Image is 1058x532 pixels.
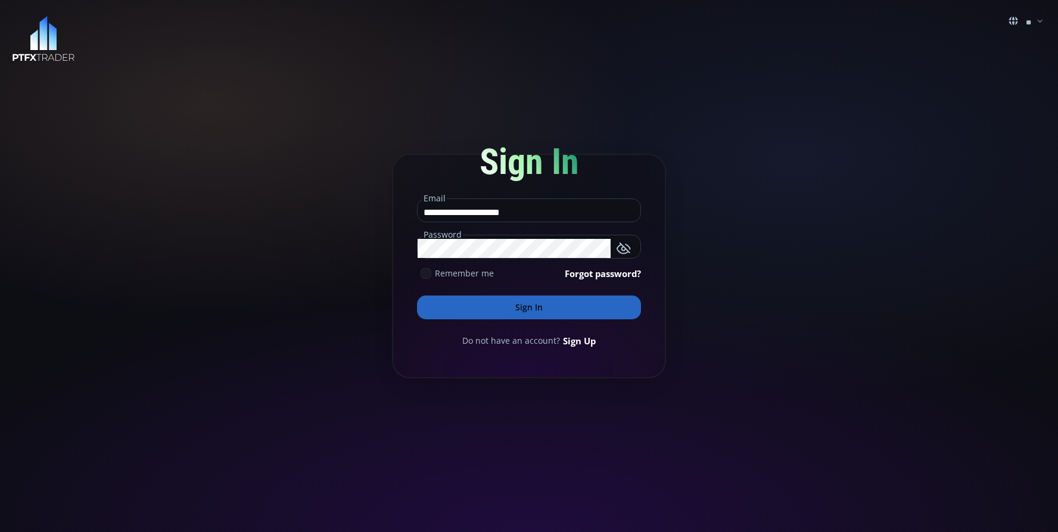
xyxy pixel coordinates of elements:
[417,295,641,319] button: Sign In
[435,267,494,279] span: Remember me
[565,267,641,280] a: Forgot password?
[563,334,596,347] a: Sign Up
[480,141,579,183] span: Sign In
[417,334,641,347] div: Do not have an account?
[12,16,75,62] img: LOGO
